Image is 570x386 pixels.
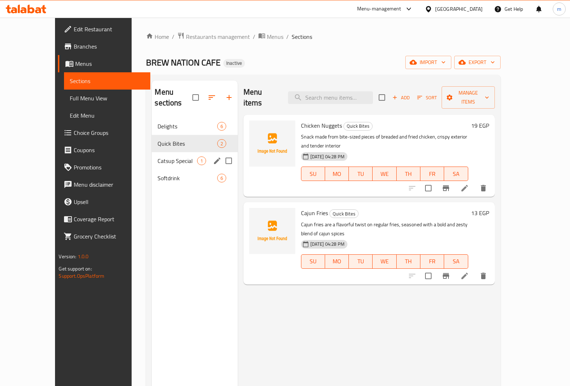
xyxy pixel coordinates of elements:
span: Choice Groups [74,128,145,137]
img: Cajun Fries [249,208,295,254]
a: Restaurants management [177,32,250,41]
h6: 13 EGP [471,208,489,218]
button: edit [212,155,223,166]
span: Inactive [223,60,245,66]
button: WE [373,254,396,269]
span: Sort sections [203,89,220,106]
span: import [411,58,446,67]
nav: breadcrumb [146,32,500,41]
button: TU [349,167,373,181]
span: TU [352,256,370,267]
button: import [405,56,451,69]
div: Softdrink6 [152,169,237,187]
span: WE [375,256,393,267]
a: Branches [58,38,150,55]
a: Support.OpsPlatform [59,271,104,281]
span: Sections [70,77,145,85]
button: Add [389,92,412,103]
button: delete [475,267,492,285]
button: SU [301,254,325,269]
h2: Menu sections [155,87,192,108]
span: 6 [218,175,226,182]
span: TU [352,169,370,179]
span: Get support on: [59,264,92,273]
span: Sections [292,32,312,41]
span: Quick Bites [344,122,372,130]
span: Select all sections [188,90,203,105]
span: [DATE] 04:28 PM [307,153,347,160]
span: MO [328,169,346,179]
span: Grocery Checklist [74,232,145,241]
span: Upsell [74,197,145,206]
span: Version: [59,252,76,261]
a: Edit Menu [64,107,150,124]
span: Coupons [74,146,145,154]
span: Quick Bites [158,139,217,148]
p: Cajun fries are a flavorful twist on regular fries, seasoned with a bold and zesty blend of cajun... [301,220,468,238]
span: Branches [74,42,145,51]
span: Manage items [447,88,489,106]
a: Home [146,32,169,41]
button: delete [475,180,492,197]
a: Coupons [58,141,150,159]
span: Full Menu View [70,94,145,103]
span: Menu disclaimer [74,180,145,189]
div: Quick Bites [343,122,373,131]
span: Chicken Nuggets [301,120,342,131]
div: [GEOGRAPHIC_DATA] [435,5,483,13]
button: export [454,56,501,69]
button: TU [349,254,373,269]
span: Menus [267,32,283,41]
img: Chicken Nuggets [249,121,295,167]
span: Select to update [421,181,436,196]
a: Coverage Report [58,210,150,228]
span: m [557,5,561,13]
span: Delights [158,122,217,131]
a: Upsell [58,193,150,210]
button: Manage items [442,86,495,109]
a: Promotions [58,159,150,176]
span: Coverage Report [74,215,145,223]
span: 6 [218,123,226,130]
div: Menu-management [357,5,401,13]
button: Branch-specific-item [437,267,455,285]
li: / [172,32,174,41]
button: MO [325,167,349,181]
span: Quick Bites [330,210,358,218]
span: TH [400,256,418,267]
span: Add item [389,92,412,103]
li: / [253,32,255,41]
div: Inactive [223,59,245,68]
button: FR [420,254,444,269]
span: Menus [75,59,145,68]
div: items [217,139,226,148]
a: Full Menu View [64,90,150,107]
button: TH [397,167,420,181]
div: items [217,174,226,182]
div: Catsup Special1edit [152,152,237,169]
h2: Menu items [243,87,279,108]
a: Edit menu item [460,272,469,280]
span: MO [328,256,346,267]
span: Cajun Fries [301,208,328,218]
span: SA [447,169,465,179]
button: MO [325,254,349,269]
button: SU [301,167,325,181]
nav: Menu sections [152,115,237,190]
span: Sort items [412,92,442,103]
a: Menu disclaimer [58,176,150,193]
div: items [197,156,206,165]
span: Edit Restaurant [74,25,145,33]
div: Quick Bites2 [152,135,237,152]
a: Edit Restaurant [58,21,150,38]
a: Menus [258,32,283,41]
span: FR [423,169,441,179]
span: export [460,58,495,67]
span: TH [400,169,418,179]
div: items [217,122,226,131]
div: Softdrink [158,174,217,182]
input: search [288,91,373,104]
span: Select to update [421,268,436,283]
span: Promotions [74,163,145,172]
